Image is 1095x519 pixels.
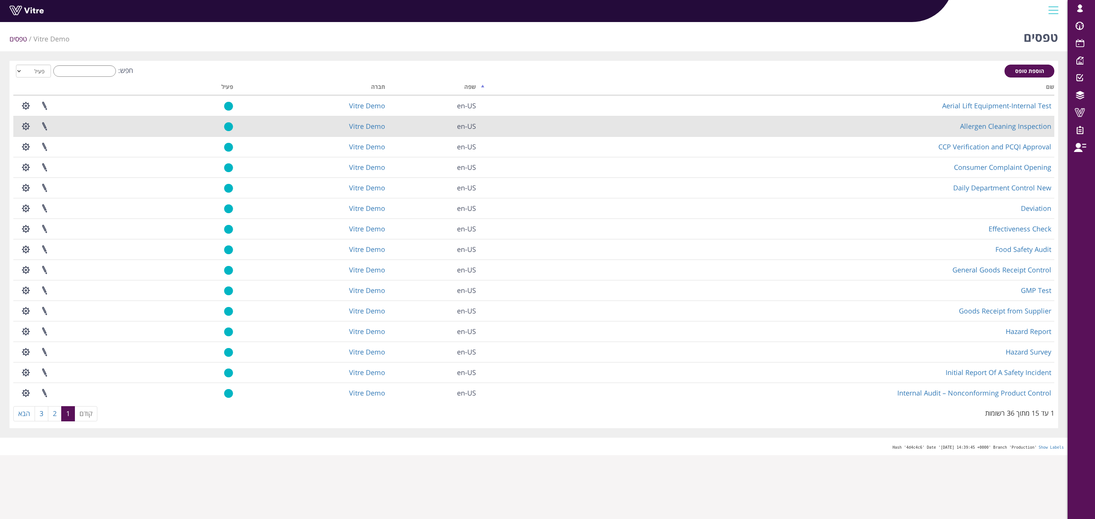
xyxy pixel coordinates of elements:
[349,122,385,131] a: Vitre Demo
[349,306,385,315] a: Vitre Demo
[388,198,479,218] td: en-US
[995,245,1051,254] a: Food Safety Audit
[53,65,116,77] input: חפש:
[33,34,70,43] a: Vitre Demo
[1006,327,1051,336] a: Hazard Report
[224,389,233,398] img: yes
[349,101,385,110] a: Vitre Demo
[388,95,479,116] td: en-US
[224,266,233,275] img: yes
[10,34,33,44] li: טפסים
[388,342,479,362] td: en-US
[349,142,385,151] a: Vitre Demo
[349,245,385,254] a: Vitre Demo
[946,368,1051,377] a: Initial Report Of A Safety Incident
[48,406,62,421] a: 2
[960,122,1051,131] a: Allergen Cleaning Inspection
[75,406,97,421] a: קודם
[479,81,1054,95] th: שם: activate to sort column descending
[349,204,385,213] a: Vitre Demo
[224,307,233,316] img: yes
[892,445,1036,449] span: Hash '4d4c4c6' Date '[DATE] 14:39:45 +0000' Branch 'Production'
[349,224,385,233] a: Vitre Demo
[388,116,479,136] td: en-US
[1024,19,1058,51] h1: טפסים
[224,204,233,214] img: yes
[224,327,233,337] img: yes
[349,368,385,377] a: Vitre Demo
[388,136,479,157] td: en-US
[224,245,233,255] img: yes
[1021,286,1051,295] a: GMP Test
[989,224,1051,233] a: Effectiveness Check
[224,101,233,111] img: yes
[952,265,1051,274] a: General Goods Receipt Control
[388,362,479,383] td: en-US
[171,81,236,95] th: פעיל
[349,286,385,295] a: Vitre Demo
[349,327,385,336] a: Vitre Demo
[942,101,1051,110] a: Aerial Lift Equipment-Internal Test
[35,406,48,421] a: 3
[1021,204,1051,213] a: Deviation
[1005,65,1054,78] a: הוספת טופס
[224,286,233,296] img: yes
[985,405,1054,418] div: 1 עד 15 מתוך 36 רשומות
[388,383,479,403] td: en-US
[959,306,1051,315] a: Goods Receipt from Supplier
[388,239,479,259] td: en-US
[953,183,1051,192] a: Daily Department Control New
[388,259,479,280] td: en-US
[61,406,75,421] a: 1
[13,406,35,421] a: הבא
[388,177,479,198] td: en-US
[388,321,479,342] td: en-US
[349,347,385,356] a: Vitre Demo
[224,184,233,193] img: yes
[388,81,479,95] th: שפה
[388,218,479,239] td: en-US
[1039,445,1064,449] a: Show Labels
[349,163,385,172] a: Vitre Demo
[1006,347,1051,356] a: Hazard Survey
[388,301,479,321] td: en-US
[224,122,233,131] img: yes
[236,81,388,95] th: חברה
[224,225,233,234] img: yes
[224,142,233,152] img: yes
[388,280,479,301] td: en-US
[51,65,133,77] label: חפש:
[938,142,1051,151] a: CCP Verification and PCQI Approval
[349,388,385,397] a: Vitre Demo
[224,348,233,357] img: yes
[349,265,385,274] a: Vitre Demo
[224,368,233,378] img: yes
[1015,67,1044,74] span: הוספת טופס
[954,163,1051,172] a: Consumer Complaint Opening
[224,163,233,172] img: yes
[388,157,479,177] td: en-US
[349,183,385,192] a: Vitre Demo
[897,388,1051,397] a: Internal Audit – Nonconforming Product Control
